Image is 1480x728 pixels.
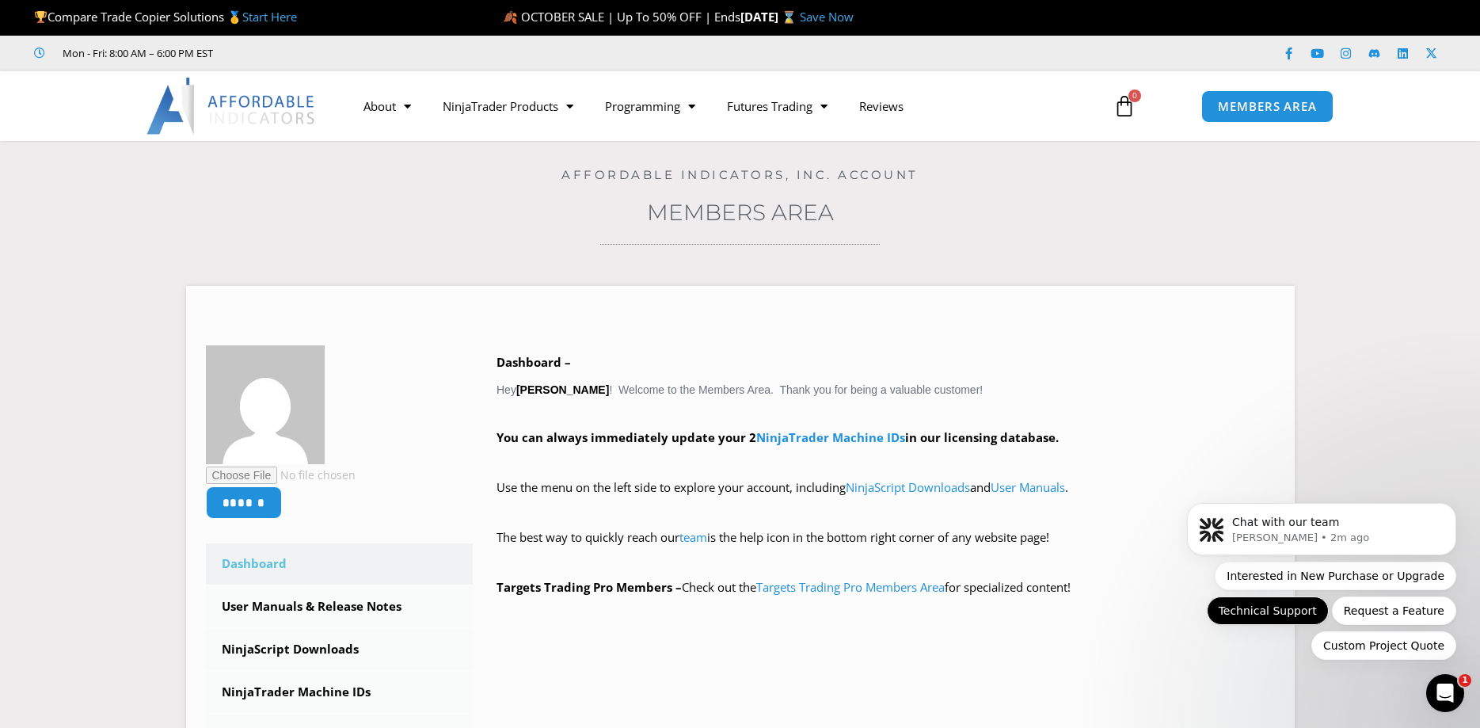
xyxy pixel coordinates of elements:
strong: Targets Trading Pro Members – [497,579,682,595]
a: Programming [589,88,711,124]
a: Start Here [242,9,297,25]
a: Affordable Indicators, Inc. Account [561,167,919,182]
span: MEMBERS AREA [1218,101,1317,112]
a: Save Now [800,9,854,25]
a: Futures Trading [711,88,843,124]
div: message notification from Solomon, 2m ago. Chat with our team [24,24,293,76]
div: Quick reply options [24,82,293,181]
button: Quick reply: Technical Support [44,117,166,146]
p: Message from Solomon, sent 2m ago [69,51,273,66]
span: Mon - Fri: 8:00 AM – 6:00 PM EST [59,44,213,63]
iframe: Customer reviews powered by Trustpilot [235,45,473,61]
span: Compare Trade Copier Solutions 🥇 [34,9,297,25]
strong: [PERSON_NAME] [516,383,609,396]
p: Use the menu on the left side to explore your account, including and . [497,477,1275,521]
nav: Menu [348,88,1095,124]
img: f34f3a31167e59384d58a763e77634dd1142bfe69680121566f87788baf56587 [206,345,325,464]
strong: You can always immediately update your 2 in our licensing database. [497,429,1059,445]
a: NinjaScript Downloads [846,479,970,495]
a: About [348,88,427,124]
iframe: Intercom notifications message [1163,479,1480,685]
button: Quick reply: Interested in New Purchase or Upgrade [51,82,293,111]
a: NinjaTrader Products [427,88,589,124]
a: User Manuals [991,479,1065,495]
button: Quick reply: Custom Project Quote [148,152,293,181]
a: 0 [1090,83,1159,129]
span: Chat with our team [69,36,176,49]
img: Profile image for Solomon [36,38,61,63]
span: 0 [1128,90,1141,102]
p: The best way to quickly reach our is the help icon in the bottom right corner of any website page! [497,527,1275,571]
iframe: Intercom live chat [1426,674,1464,712]
a: Dashboard [206,543,474,585]
a: User Manuals & Release Notes [206,586,474,627]
a: NinjaScript Downloads [206,629,474,670]
p: Check out the for specialized content! [497,577,1275,599]
span: 1 [1459,674,1471,687]
a: Reviews [843,88,919,124]
a: NinjaTrader Machine IDs [756,429,905,445]
a: MEMBERS AREA [1201,90,1334,123]
a: team [679,529,707,545]
span: 🍂 OCTOBER SALE | Up To 50% OFF | Ends [503,9,740,25]
img: 🏆 [35,11,47,23]
img: LogoAI | Affordable Indicators – NinjaTrader [146,78,317,135]
div: Hey ! Welcome to the Members Area. Thank you for being a valuable customer! [497,352,1275,599]
a: Members Area [647,199,834,226]
button: Quick reply: Request a Feature [169,117,293,146]
b: Dashboard – [497,354,571,370]
strong: [DATE] ⌛ [740,9,800,25]
a: Targets Trading Pro Members Area [756,579,945,595]
a: NinjaTrader Machine IDs [206,672,474,713]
